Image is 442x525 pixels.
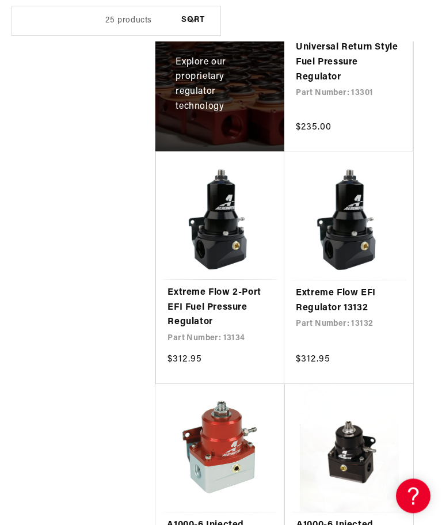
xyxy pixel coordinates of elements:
p: Explore our proprietary regulator technology [176,56,264,115]
a: Universal Return Style Fuel Pressure Regulator [296,41,401,85]
a: Extreme Flow 2-Port EFI Fuel Pressure Regulator [167,286,273,330]
span: 25 products [105,16,152,25]
a: Extreme Flow EFI Regulator 13132 [296,287,402,316]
